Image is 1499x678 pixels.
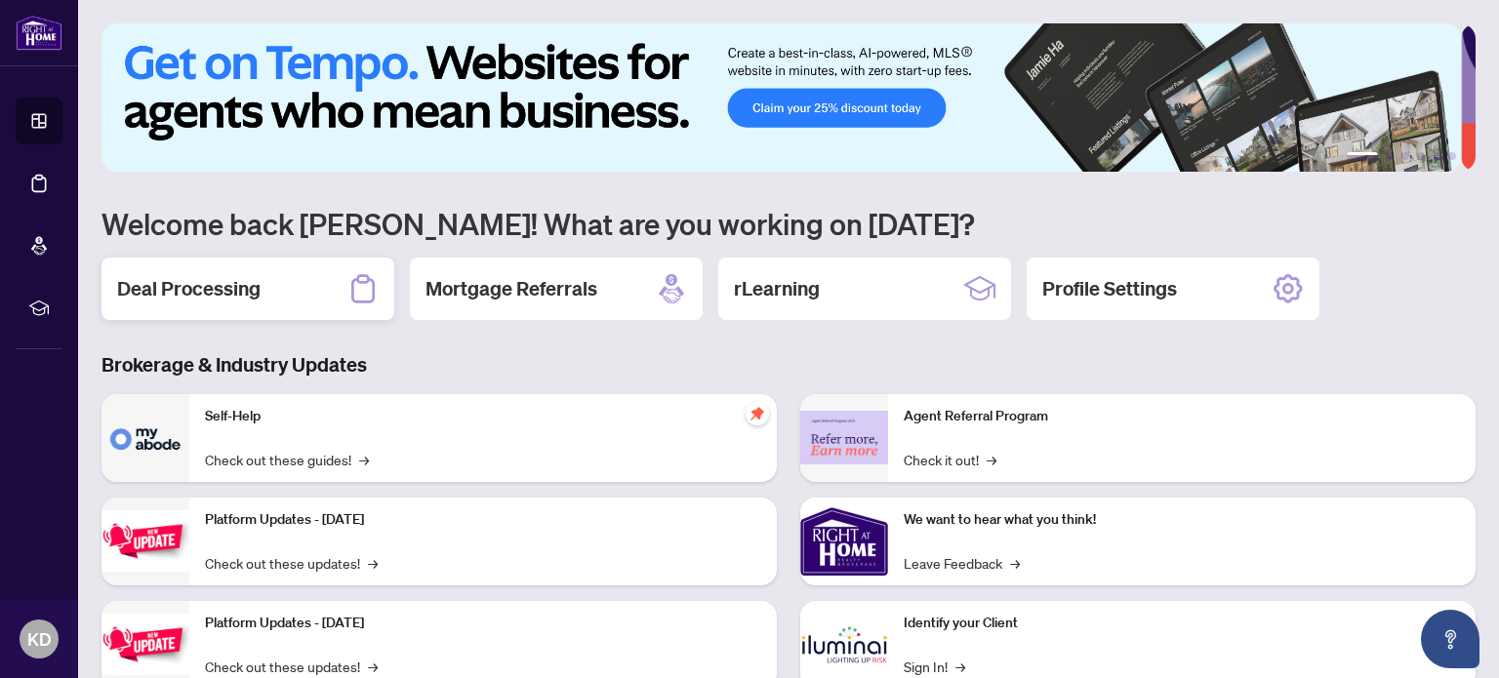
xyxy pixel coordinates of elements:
[1042,275,1177,302] h2: Profile Settings
[746,402,769,425] span: pushpin
[101,351,1476,379] h3: Brokerage & Industry Updates
[368,656,378,677] span: →
[1010,552,1020,574] span: →
[359,449,369,470] span: →
[1347,152,1378,160] button: 1
[1401,152,1409,160] button: 3
[904,406,1460,427] p: Agent Referral Program
[101,23,1461,172] img: Slide 0
[101,394,189,482] img: Self-Help
[205,509,761,531] p: Platform Updates - [DATE]
[16,15,62,51] img: logo
[904,552,1020,574] a: Leave Feedback→
[368,552,378,574] span: →
[117,275,261,302] h2: Deal Processing
[904,449,996,470] a: Check it out!→
[1433,152,1440,160] button: 5
[1386,152,1394,160] button: 2
[904,656,965,677] a: Sign In!→
[205,406,761,427] p: Self-Help
[101,205,1476,242] h1: Welcome back [PERSON_NAME]! What are you working on [DATE]?
[800,411,888,464] img: Agent Referral Program
[425,275,597,302] h2: Mortgage Referrals
[101,614,189,675] img: Platform Updates - July 8, 2025
[734,275,820,302] h2: rLearning
[205,613,761,634] p: Platform Updates - [DATE]
[987,449,996,470] span: →
[955,656,965,677] span: →
[904,509,1460,531] p: We want to hear what you think!
[1421,610,1479,668] button: Open asap
[205,552,378,574] a: Check out these updates!→
[205,656,378,677] a: Check out these updates!→
[1448,152,1456,160] button: 6
[800,498,888,585] img: We want to hear what you think!
[904,613,1460,634] p: Identify your Client
[1417,152,1425,160] button: 4
[27,625,52,653] span: KD
[205,449,369,470] a: Check out these guides!→
[101,510,189,572] img: Platform Updates - July 21, 2025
